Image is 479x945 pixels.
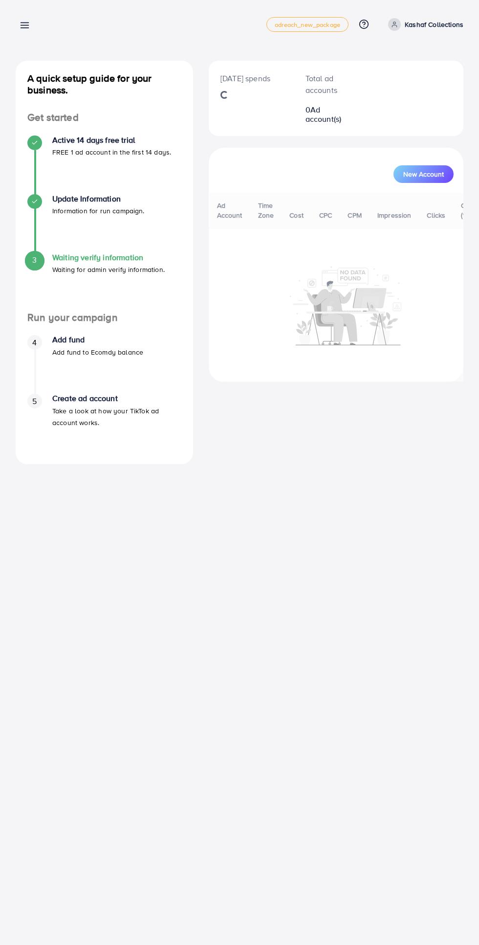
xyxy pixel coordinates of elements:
[52,264,165,275] p: Waiting for admin verify information.
[52,205,145,217] p: Information for run campaign.
[403,171,444,178] span: New Account
[52,194,145,203] h4: Update Information
[52,135,171,145] h4: Active 14 days free trial
[393,165,454,183] button: New Account
[220,72,282,84] p: [DATE] spends
[16,335,193,394] li: Add fund
[52,253,165,262] h4: Waiting verify information
[275,22,340,28] span: adreach_new_package
[32,337,37,348] span: 4
[16,135,193,194] li: Active 14 days free trial
[16,72,193,96] h4: A quick setup guide for your business.
[52,346,143,358] p: Add fund to Ecomdy balance
[52,335,143,344] h4: Add fund
[32,396,37,407] span: 5
[16,394,193,452] li: Create ad account
[32,254,37,266] span: 3
[305,104,342,124] span: Ad account(s)
[405,19,463,30] p: Kashaf Collections
[16,253,193,312] li: Waiting verify information
[305,72,346,96] p: Total ad accounts
[384,18,463,31] a: Kashaf Collections
[266,17,348,32] a: adreach_new_package
[52,405,181,428] p: Take a look at how your TikTok ad account works.
[52,146,171,158] p: FREE 1 ad account in the first 14 days.
[52,394,181,403] h4: Create ad account
[305,105,346,124] h2: 0
[16,312,193,324] h4: Run your campaign
[16,112,193,124] h4: Get started
[16,194,193,253] li: Update Information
